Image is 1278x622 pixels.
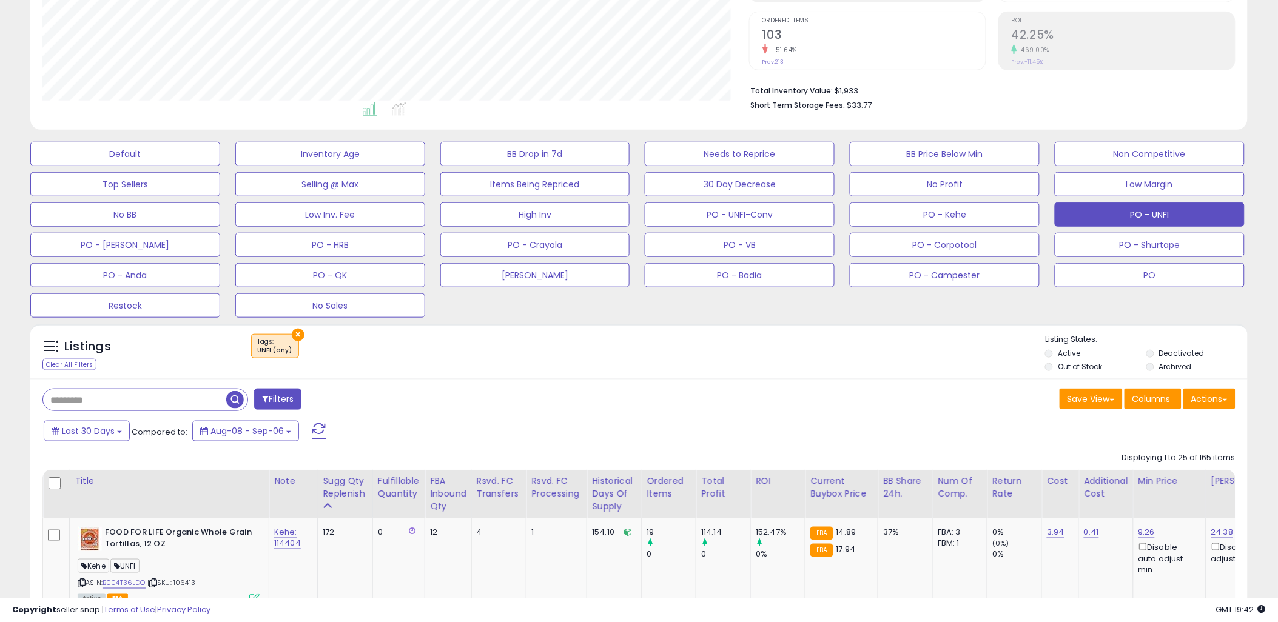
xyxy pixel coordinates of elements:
button: PO - [PERSON_NAME] [30,233,220,257]
span: 14.89 [836,526,856,538]
button: Non Competitive [1055,142,1245,166]
div: 0% [992,549,1041,560]
button: PO - Campester [850,263,1040,287]
button: Aug-08 - Sep-06 [192,421,299,441]
div: 0 [378,527,415,538]
button: No BB [30,202,220,227]
a: 24.38 [1211,526,1234,538]
a: Privacy Policy [157,604,210,615]
strong: Copyright [12,604,56,615]
button: No Sales [235,293,425,318]
div: 37% [883,527,923,538]
span: $33.77 [847,99,872,111]
button: [PERSON_NAME] [440,263,630,287]
button: PO - Anda [30,263,220,287]
small: Prev: 213 [762,58,784,65]
span: Ordered Items [762,18,986,24]
button: PO - QK [235,263,425,287]
label: Out of Stock [1058,361,1102,372]
div: Cost [1047,475,1074,487]
button: PO - Kehe [850,202,1040,227]
button: Top Sellers [30,172,220,196]
span: Tags : [258,337,292,355]
button: PO - HRB [235,233,425,257]
button: PO - UNFI [1055,202,1245,227]
img: 51MMPm6kShL._SL40_.jpg [78,527,102,551]
span: Columns [1132,393,1171,405]
div: ROI [756,475,800,487]
div: 19 [647,527,696,538]
a: Terms of Use [104,604,155,615]
button: Inventory Age [235,142,425,166]
span: Last 30 Days [62,425,115,437]
button: PO - Crayola [440,233,630,257]
small: (0%) [992,538,1009,548]
button: PO - Shurtape [1055,233,1245,257]
span: 17.94 [836,543,856,555]
div: 172 [323,527,363,538]
button: Save View [1060,389,1123,409]
div: 4 [477,527,517,538]
span: FBA [107,594,128,604]
div: Rsvd. FC Transfers [477,475,522,500]
label: Deactivated [1159,348,1205,358]
span: All listings currently available for purchase on Amazon [78,594,106,604]
a: B004T36LDO [103,578,146,589]
a: 9.26 [1138,526,1155,538]
small: FBA [810,544,833,557]
button: Selling @ Max [235,172,425,196]
div: BB Share 24h. [883,475,927,500]
span: | SKU: 106413 [147,578,195,588]
button: BB Price Below Min [850,142,1040,166]
div: FBA: 3 [938,527,978,538]
h5: Listings [64,338,111,355]
button: PO - Corpotool [850,233,1040,257]
div: Note [274,475,312,487]
div: 152.47% [756,527,805,538]
div: 0 [647,549,696,560]
div: 154.10 [592,527,632,538]
div: Displaying 1 to 25 of 165 items [1122,452,1236,464]
button: Items Being Repriced [440,172,630,196]
label: Archived [1159,361,1192,372]
button: High Inv [440,202,630,227]
div: UNFI (any) [258,346,292,355]
button: Low Inv. Fee [235,202,425,227]
b: Short Term Storage Fees: [751,100,846,110]
h2: 42.25% [1012,28,1235,44]
button: No Profit [850,172,1040,196]
span: UNFI [110,559,140,573]
button: Actions [1183,389,1236,409]
div: 114.14 [701,527,750,538]
button: Low Margin [1055,172,1245,196]
h2: 103 [762,28,986,44]
button: Columns [1125,389,1182,409]
a: 3.94 [1047,526,1064,538]
div: Total Profit [701,475,745,500]
div: Additional Cost [1084,475,1128,500]
div: Disable auto adjust min [1138,541,1197,575]
div: 12 [430,527,462,538]
button: PO - Badia [645,263,835,287]
small: Prev: -11.45% [1012,58,1044,65]
p: Listing States: [1045,334,1248,346]
span: Aug-08 - Sep-06 [210,425,284,437]
div: Title [75,475,264,487]
small: 469.00% [1017,45,1050,55]
div: Historical Days Of Supply [592,475,636,513]
div: Return Rate [992,475,1037,500]
div: Rsvd. FC Processing [531,475,582,500]
div: 0% [756,549,805,560]
button: 30 Day Decrease [645,172,835,196]
li: $1,933 [751,82,1226,97]
button: PO - UNFI-Conv [645,202,835,227]
button: Restock [30,293,220,318]
span: Compared to: [132,426,187,438]
button: PO - VB [645,233,835,257]
span: 2025-10-7 19:42 GMT [1216,604,1266,615]
th: Please note that this number is a calculation based on your required days of coverage and your ve... [318,470,373,518]
div: 1 [531,527,577,538]
button: BB Drop in 7d [440,142,630,166]
button: Default [30,142,220,166]
span: ROI [1012,18,1235,24]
